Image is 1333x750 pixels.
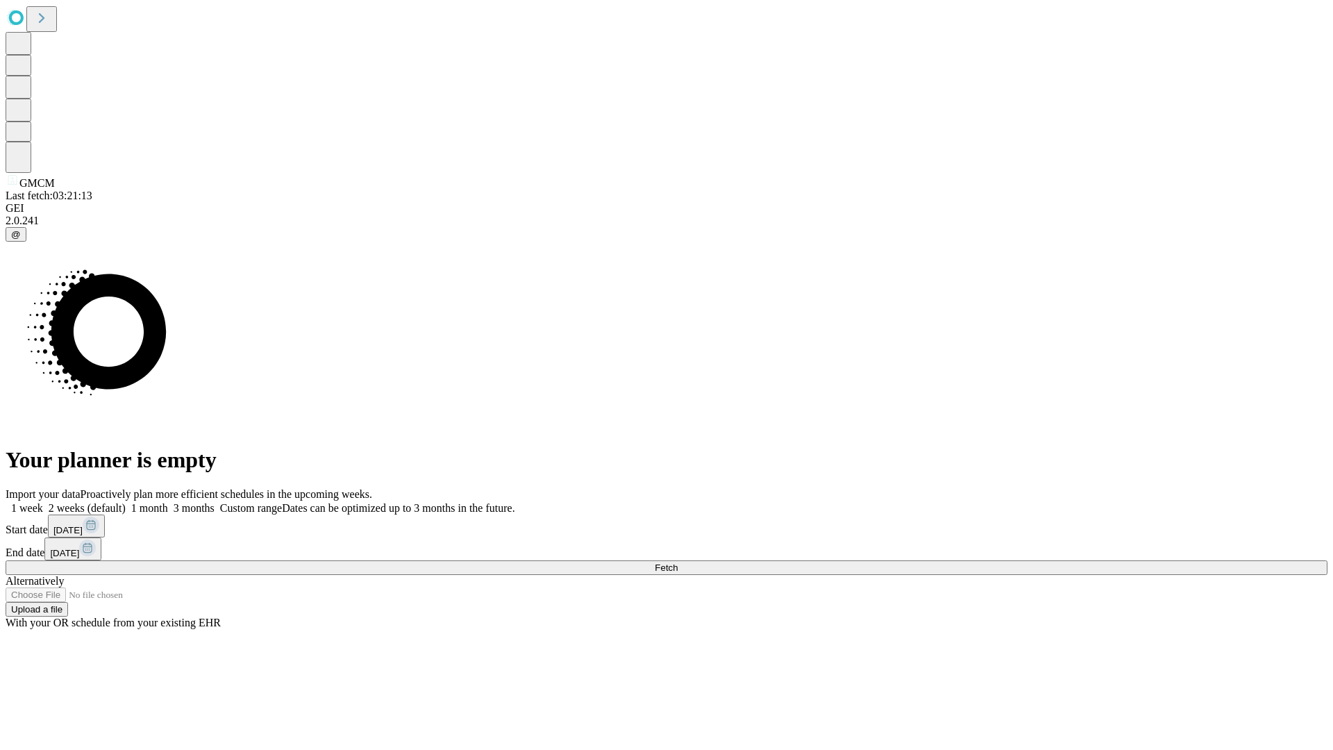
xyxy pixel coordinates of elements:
[6,202,1327,215] div: GEI
[6,515,1327,537] div: Start date
[6,602,68,617] button: Upload a file
[44,537,101,560] button: [DATE]
[6,488,81,500] span: Import your data
[655,562,678,573] span: Fetch
[174,502,215,514] span: 3 months
[6,447,1327,473] h1: Your planner is empty
[6,537,1327,560] div: End date
[6,575,64,587] span: Alternatively
[19,177,55,189] span: GMCM
[6,617,221,628] span: With your OR schedule from your existing EHR
[131,502,168,514] span: 1 month
[11,229,21,240] span: @
[50,548,79,558] span: [DATE]
[49,502,126,514] span: 2 weeks (default)
[53,525,83,535] span: [DATE]
[6,560,1327,575] button: Fetch
[282,502,514,514] span: Dates can be optimized up to 3 months in the future.
[48,515,105,537] button: [DATE]
[6,227,26,242] button: @
[81,488,372,500] span: Proactively plan more efficient schedules in the upcoming weeks.
[6,190,92,201] span: Last fetch: 03:21:13
[220,502,282,514] span: Custom range
[11,502,43,514] span: 1 week
[6,215,1327,227] div: 2.0.241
